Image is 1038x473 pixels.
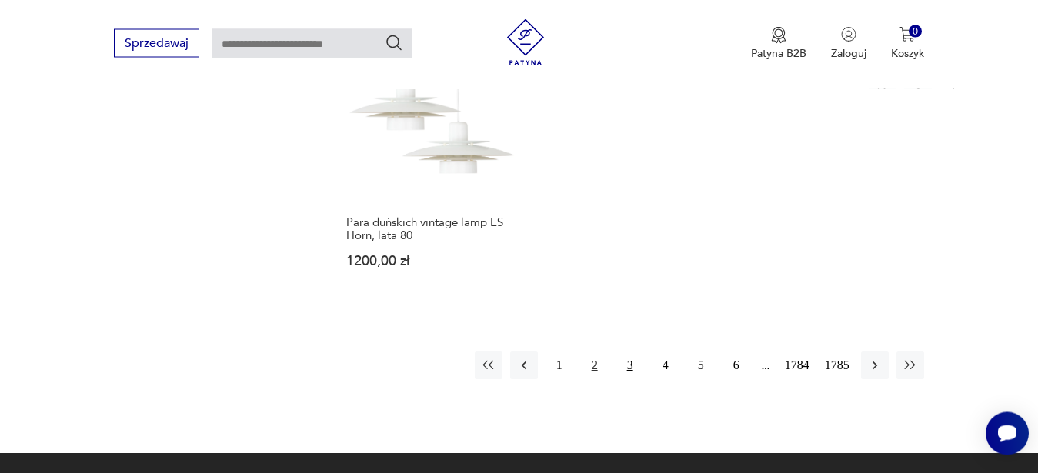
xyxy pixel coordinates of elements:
[581,351,609,379] button: 2
[781,351,813,379] button: 1784
[986,411,1029,455] iframe: Smartsupp widget button
[114,28,199,57] button: Sprzedawaj
[751,26,806,60] button: Patyna B2B
[751,26,806,60] a: Ikona medaluPatyna B2B
[687,351,715,379] button: 5
[831,26,866,60] button: Zaloguj
[616,351,644,379] button: 3
[546,351,573,379] button: 1
[899,26,915,42] img: Ikona koszyka
[771,26,786,43] img: Ikona medalu
[909,25,922,38] div: 0
[385,33,403,52] button: Szukaj
[891,45,924,60] p: Koszyk
[723,351,750,379] button: 6
[831,45,866,60] p: Zaloguj
[751,45,806,60] p: Patyna B2B
[114,38,199,49] a: Sprzedawaj
[346,255,517,268] p: 1200,00 zł
[502,18,549,65] img: Patyna - sklep z meblami i dekoracjami vintage
[346,216,517,242] h3: Para duńskich vintage lamp ES Horn, lata 80
[339,19,524,298] a: Para duńskich vintage lamp ES Horn, lata 80Para duńskich vintage lamp ES Horn, lata 801200,00 zł
[652,351,679,379] button: 4
[891,26,924,60] button: 0Koszyk
[841,26,856,42] img: Ikonka użytkownika
[821,351,853,379] button: 1785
